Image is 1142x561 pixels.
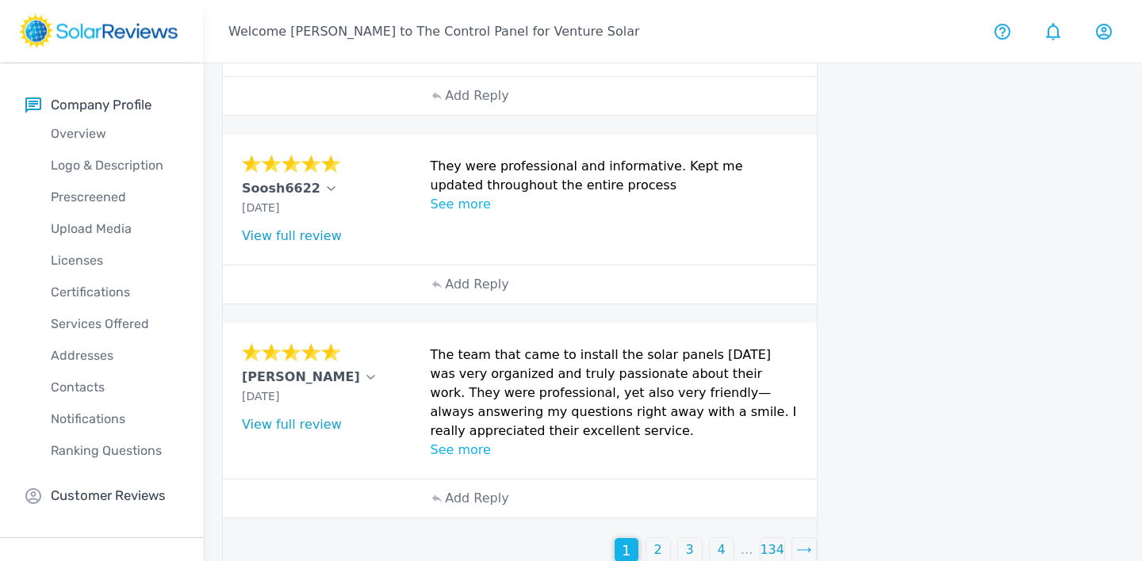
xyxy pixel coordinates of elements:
p: See more [431,441,798,460]
p: 1 [622,540,630,561]
p: The team that came to install the solar panels [DATE] was very organized and truly passionate abo... [431,345,798,441]
p: Overview [25,124,203,143]
a: Addresses [25,340,203,372]
a: Notifications [25,403,203,435]
p: 2 [654,540,662,559]
span: [DATE] [242,201,279,214]
p: Add Reply [445,275,508,294]
p: 134 [760,540,784,559]
a: View full review [242,417,342,432]
p: ... [741,540,753,559]
a: Licenses [25,245,203,277]
p: Logo & Description [25,156,203,175]
a: Prescreened [25,181,203,213]
p: Upload Media [25,219,203,239]
span: [DATE] [242,390,279,403]
p: Licenses [25,251,203,270]
p: Add Reply [445,489,508,508]
a: Certifications [25,277,203,308]
a: Contacts [25,372,203,403]
a: View full review [242,228,342,243]
p: Services Offered [25,315,203,334]
p: See more [431,195,798,214]
p: [PERSON_NAME] [242,368,360,387]
p: Customer Reviews [51,486,166,506]
a: Ranking Questions [25,435,203,467]
p: Ranking Questions [25,441,203,460]
p: Notifications [25,410,203,429]
p: Certifications [25,283,203,302]
p: Prescreened [25,188,203,207]
p: Add Reply [445,86,508,105]
a: Services Offered [25,308,203,340]
p: They were professional and informative. Kept me updated throughout the entire process [431,157,798,195]
p: Contacts [25,378,203,397]
p: Addresses [25,346,203,365]
a: Logo & Description [25,150,203,181]
p: Company Profile [51,95,151,115]
a: Overview [25,118,203,150]
a: Upload Media [25,213,203,245]
p: Soosh6622 [242,179,320,198]
p: Welcome [PERSON_NAME] to The Control Panel for Venture Solar [228,22,640,41]
p: 4 [718,540,726,559]
p: 3 [686,540,694,559]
